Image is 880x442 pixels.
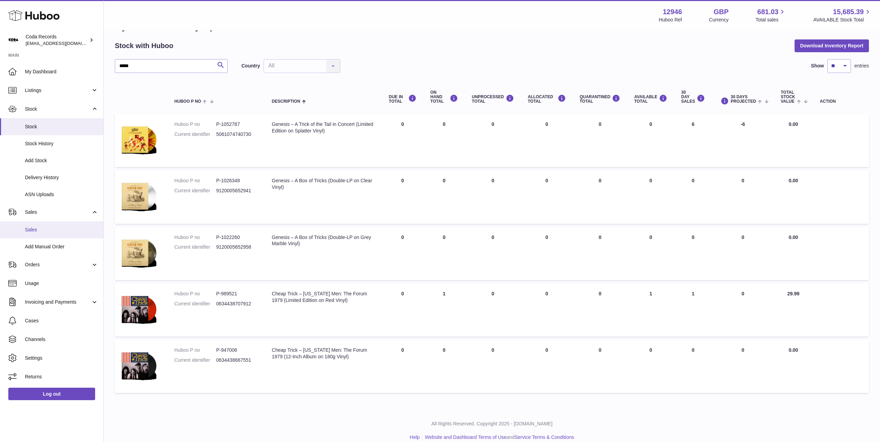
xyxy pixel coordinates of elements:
dt: Huboo P no [174,291,216,297]
span: Listings [25,87,91,94]
div: Coda Records [26,34,88,47]
span: entries [854,63,869,69]
div: Genesis – A Trick of the Tail in Concert (Limited Edition on Splatter Vinyl) [272,121,375,134]
dd: P-1052787 [216,121,258,128]
a: Website and Dashboard Terms of Use [425,434,506,440]
dd: P-1026348 [216,177,258,184]
span: Description [272,99,300,104]
td: -6 [712,114,774,167]
td: 0 [423,171,465,223]
td: 0 [712,340,774,393]
span: Sales [25,209,91,215]
span: Returns [25,374,98,380]
div: Action [820,99,862,104]
td: 0 [712,171,774,223]
span: Stock [25,123,98,130]
span: 681.03 [757,7,778,17]
td: 0 [627,227,674,280]
span: Settings [25,355,98,361]
div: Genesis – A Box of Tricks (Double-LP on Grey Marble Vinyl) [272,234,375,247]
div: UNPROCESSED Total [472,94,514,104]
dt: Huboo P no [174,234,216,241]
span: Invoicing and Payments [25,299,91,305]
td: 0 [465,284,521,337]
span: Add Manual Order [25,243,98,250]
td: 0 [521,114,573,167]
dd: 0634438667551 [216,357,258,363]
span: ASN Uploads [25,191,98,198]
td: 0 [382,284,423,337]
span: Orders [25,261,91,268]
img: product image [122,291,156,328]
td: 6 [674,114,712,167]
span: 0 [599,178,602,183]
div: AVAILABLE Total [634,94,667,104]
a: Log out [8,388,95,400]
div: 30 DAY SALES [681,90,705,104]
span: Stock [25,106,91,112]
td: 0 [627,114,674,167]
img: haz@pcatmedia.com [8,35,19,45]
span: Usage [25,280,98,287]
div: Currency [709,17,729,23]
td: 1 [674,284,712,337]
dt: Current identifier [174,187,216,194]
span: Add Stock [25,157,98,164]
span: AVAILABLE Stock Total [813,17,872,23]
td: 0 [465,340,521,393]
dt: Huboo P no [174,121,216,128]
a: Service Terms & Conditions [515,434,574,440]
td: 0 [465,227,521,280]
td: 1 [627,284,674,337]
td: 0 [382,171,423,223]
td: 0 [712,227,774,280]
img: product image [122,347,156,384]
div: DUE IN TOTAL [389,94,416,104]
div: Huboo Ref [659,17,682,23]
div: ALLOCATED Total [528,94,566,104]
dt: Current identifier [174,244,216,250]
img: product image [122,121,156,158]
p: All Rights Reserved. Copyright 2025 - [DOMAIN_NAME] [109,421,874,427]
td: 0 [382,114,423,167]
strong: 12946 [663,7,682,17]
div: QUARANTINED Total [580,94,621,104]
dd: P-1022260 [216,234,258,241]
td: 0 [674,227,712,280]
td: 0 [465,114,521,167]
img: product image [122,234,156,271]
dd: P-989521 [216,291,258,297]
td: 0 [521,227,573,280]
td: 0 [627,340,674,393]
td: 0 [674,340,712,393]
dd: P-947006 [216,347,258,353]
a: 681.03 Total sales [755,7,786,23]
button: Download Inventory Report [795,39,869,52]
dt: Huboo P no [174,347,216,353]
span: Huboo P no [174,99,201,104]
dd: 9120005652958 [216,244,258,250]
span: 0.00 [789,178,798,183]
span: 0.00 [789,234,798,240]
strong: GBP [714,7,728,17]
span: My Dashboard [25,68,98,75]
td: 0 [465,171,521,223]
dt: Current identifier [174,301,216,307]
span: [EMAIL_ADDRESS][DOMAIN_NAME] [26,40,102,46]
td: 0 [521,340,573,393]
td: 0 [423,340,465,393]
td: 0 [423,114,465,167]
span: Stock History [25,140,98,147]
span: Cases [25,317,98,324]
span: Total sales [755,17,786,23]
td: 0 [712,284,774,337]
span: 29.99 [787,291,799,296]
dd: 9120005652941 [216,187,258,194]
td: 0 [674,171,712,223]
dd: 0634438707912 [216,301,258,307]
td: 0 [423,227,465,280]
dt: Current identifier [174,357,216,363]
dt: Huboo P no [174,177,216,184]
div: ON HAND Total [430,90,458,104]
img: product image [122,177,156,215]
